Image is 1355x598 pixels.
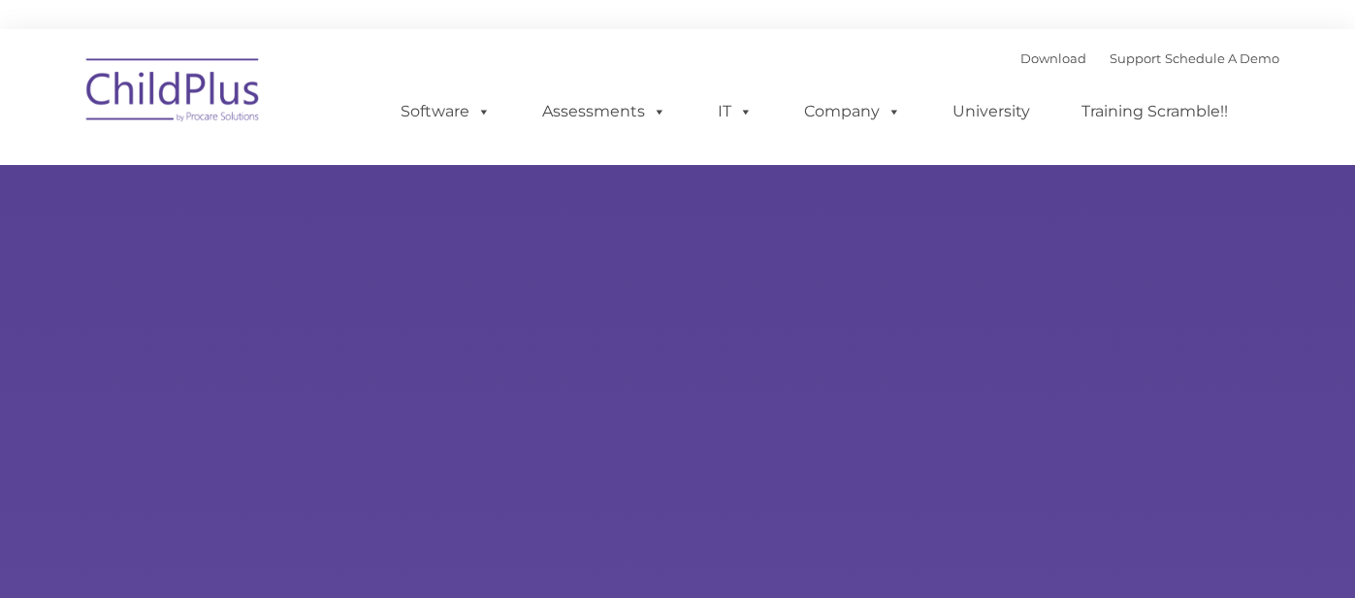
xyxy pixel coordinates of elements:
a: Assessments [523,92,686,131]
a: Company [785,92,920,131]
img: ChildPlus by Procare Solutions [77,45,271,142]
font: | [1020,50,1279,66]
a: Download [1020,50,1086,66]
a: University [933,92,1049,131]
a: Support [1110,50,1161,66]
a: Software [381,92,510,131]
a: IT [698,92,772,131]
a: Training Scramble!! [1062,92,1247,131]
a: Schedule A Demo [1165,50,1279,66]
